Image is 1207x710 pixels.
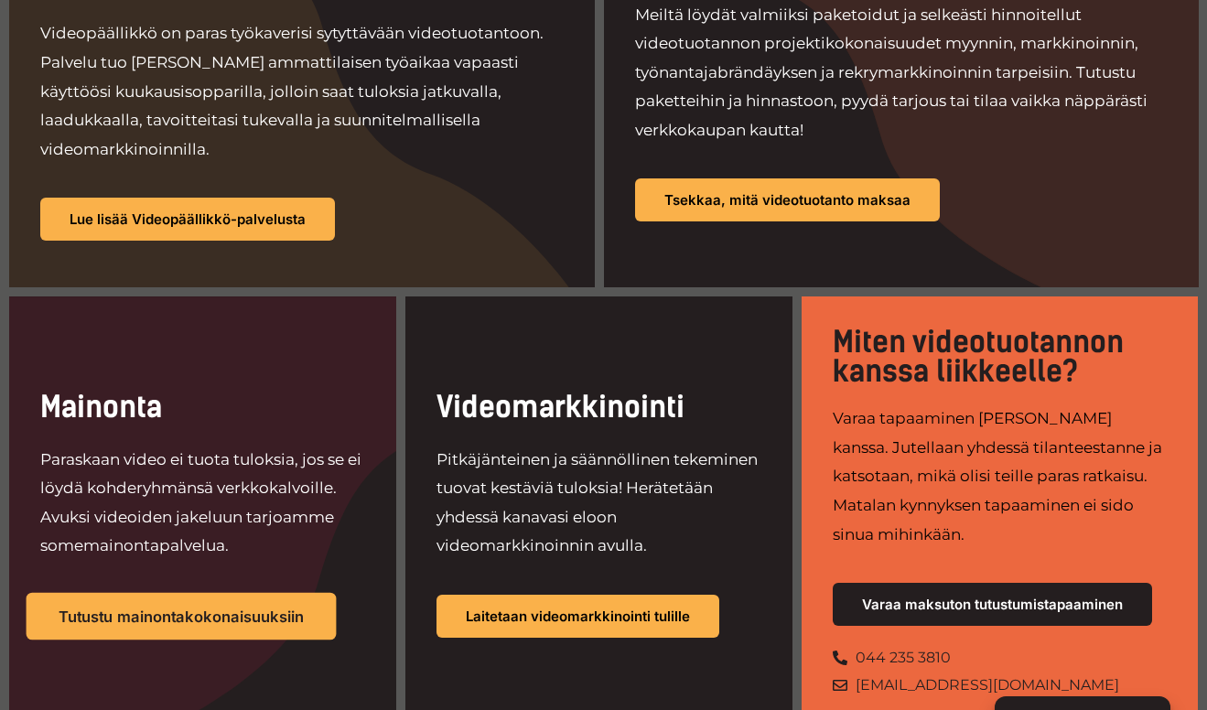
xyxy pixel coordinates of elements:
[664,193,911,207] span: Tsekkaa, mitä videotuotanto maksaa
[40,198,335,241] a: Lue lisää Videopäällikkö-palvelusta
[26,592,336,640] a: Tutustu mainontakokonaisuuksiin
[466,609,690,623] span: Laitetaan videomarkkinointi tulille
[851,672,1119,699] span: [EMAIL_ADDRESS][DOMAIN_NAME]
[436,389,761,427] h2: Videomarkkinointi
[40,389,365,427] h2: Mainonta
[70,212,306,226] span: Lue lisää Videopäällikkö-palvelusta
[833,644,1167,672] a: 044 235 3810
[436,595,719,638] a: Laitetaan videomarkkinointi tulille
[833,672,1167,699] a: [EMAIL_ADDRESS][DOMAIN_NAME]
[40,19,564,164] p: Videopäällikkö on paras työkaverisi sytyttävään videotuotantoon. Palvelu tuo [PERSON_NAME] ammatt...
[833,328,1167,386] p: Miten videotuotannon kanssa liikkeelle?
[436,446,761,561] p: Pitkäjänteinen ja säännöllinen tekeminen tuovat kestäviä tuloksia! Herätetään yhdessä kanavasi el...
[833,404,1167,549] p: Varaa tapaaminen [PERSON_NAME] kanssa. Jutellaan yhdessä tilanteestanne ja katsotaan, mikä olisi ...
[862,597,1123,611] span: Varaa maksuton tutustumistapaaminen
[635,178,940,221] a: Tsekkaa, mitä videotuotanto maksaa
[58,608,303,624] span: Tutustu mainontakokonaisuuksiin
[40,446,365,561] p: Paraskaan video ei tuota tuloksia, jos se ei löydä kohderyhmänsä verkkokalvoille. Avuksi videoide...
[635,1,1168,145] p: Meiltä löydät valmiiksi paketoidut ja selkeästi hinnoitellut videotuotannon projektikokonaisuudet...
[833,583,1152,626] a: Varaa maksuton tutustumistapaaminen
[851,644,951,672] span: 044 235 3810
